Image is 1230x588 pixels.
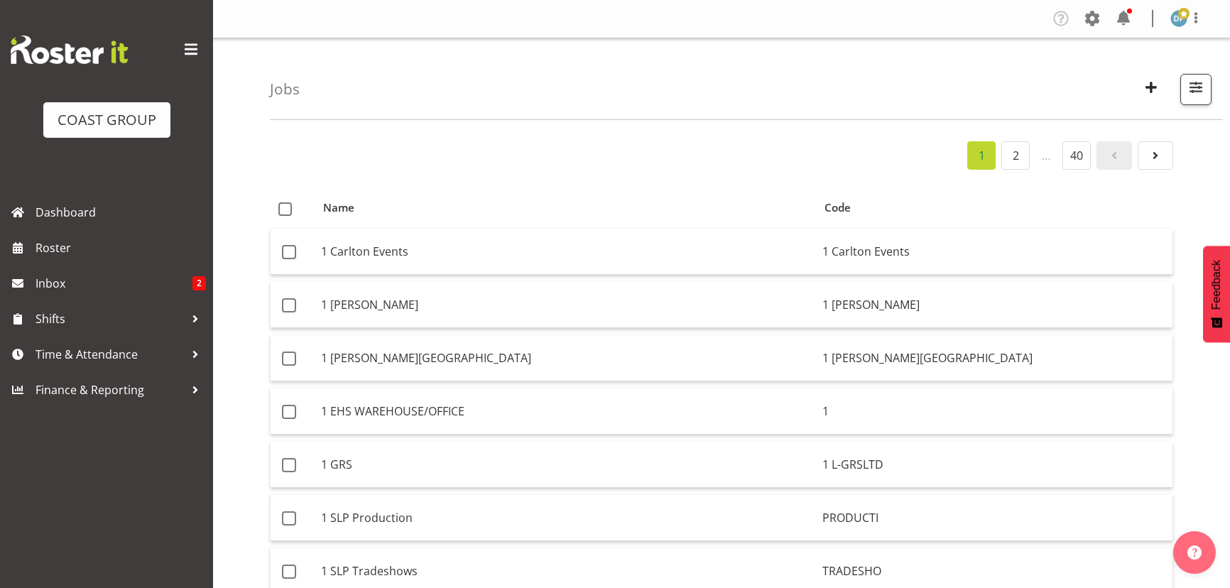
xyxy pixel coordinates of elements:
[315,335,817,381] td: 1 [PERSON_NAME][GEOGRAPHIC_DATA]
[1210,260,1223,310] span: Feedback
[1187,545,1202,560] img: help-xxl-2.png
[1180,74,1212,105] button: Filter Jobs
[315,442,817,488] td: 1 GRS
[824,200,851,216] span: Code
[36,308,185,330] span: Shifts
[1203,246,1230,342] button: Feedback - Show survey
[36,273,192,294] span: Inbox
[315,282,817,328] td: 1 [PERSON_NAME]
[192,276,206,290] span: 2
[1170,10,1187,27] img: david-forte1134.jpg
[36,237,206,258] span: Roster
[817,229,1172,275] td: 1 Carlton Events
[36,379,185,401] span: Finance & Reporting
[817,495,1172,541] td: PRODUCTI
[11,36,128,64] img: Rosterit website logo
[315,229,817,275] td: 1 Carlton Events
[1136,74,1166,105] button: Create New Job
[270,81,300,97] h4: Jobs
[58,109,156,131] div: COAST GROUP
[817,282,1172,328] td: 1 [PERSON_NAME]
[1001,141,1030,170] a: 2
[323,200,354,216] span: Name
[817,442,1172,488] td: 1 L-GRSLTD
[315,388,817,435] td: 1 EHS WAREHOUSE/OFFICE
[1062,141,1091,170] a: 40
[817,388,1172,435] td: 1
[36,344,185,365] span: Time & Attendance
[36,202,206,223] span: Dashboard
[315,495,817,541] td: 1 SLP Production
[817,335,1172,381] td: 1 [PERSON_NAME][GEOGRAPHIC_DATA]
